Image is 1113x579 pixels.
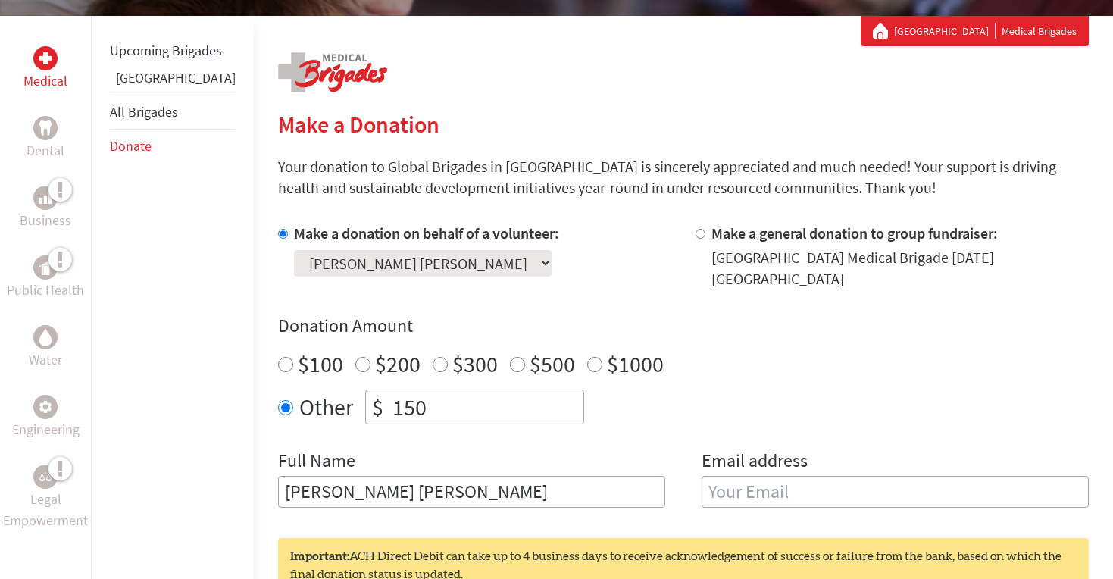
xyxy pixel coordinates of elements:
p: Medical [23,70,67,92]
a: DentalDental [27,116,64,161]
p: Public Health [7,280,84,301]
label: $100 [298,349,343,378]
img: Water [39,328,52,346]
a: Upcoming Brigades [110,42,222,59]
strong: Important: [290,550,349,562]
div: Water [33,325,58,349]
img: Medical [39,52,52,64]
a: Public HealthPublic Health [7,255,84,301]
a: Legal EmpowermentLegal Empowerment [3,465,88,531]
input: Enter Full Name [278,476,665,508]
img: Dental [39,120,52,135]
p: Water [29,349,62,371]
li: All Brigades [110,95,236,130]
div: Dental [33,116,58,140]
img: Engineering [39,401,52,413]
label: $1000 [607,349,664,378]
label: Make a general donation to group fundraiser: [711,224,998,243]
div: [GEOGRAPHIC_DATA] Medical Brigade [DATE] [GEOGRAPHIC_DATA] [711,247,1089,289]
p: Business [20,210,71,231]
p: Legal Empowerment [3,489,88,531]
a: EngineeringEngineering [12,395,80,440]
a: [GEOGRAPHIC_DATA] [894,23,996,39]
div: Legal Empowerment [33,465,58,489]
a: WaterWater [29,325,62,371]
p: Engineering [12,419,80,440]
div: Business [33,186,58,210]
h2: Make a Donation [278,111,1089,138]
a: BusinessBusiness [20,186,71,231]
a: [GEOGRAPHIC_DATA] [116,69,236,86]
label: Make a donation on behalf of a volunteer: [294,224,559,243]
li: Upcoming Brigades [110,34,236,67]
a: All Brigades [110,103,178,120]
label: Other [299,390,353,424]
label: $500 [530,349,575,378]
img: logo-medical.png [278,52,387,92]
div: Medical Brigades [873,23,1077,39]
div: Engineering [33,395,58,419]
input: Enter Amount [389,390,583,424]
h4: Donation Amount [278,314,1089,338]
label: Full Name [278,449,355,476]
label: $300 [452,349,498,378]
p: Dental [27,140,64,161]
img: Business [39,192,52,204]
a: MedicalMedical [23,46,67,92]
div: $ [366,390,389,424]
label: $200 [375,349,421,378]
img: Public Health [39,260,52,275]
a: Donate [110,137,152,155]
input: Your Email [702,476,1089,508]
img: Legal Empowerment [39,472,52,481]
div: Medical [33,46,58,70]
li: Donate [110,130,236,163]
div: Public Health [33,255,58,280]
li: Greece [110,67,236,95]
p: Your donation to Global Brigades in [GEOGRAPHIC_DATA] is sincerely appreciated and much needed! Y... [278,156,1089,199]
label: Email address [702,449,808,476]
